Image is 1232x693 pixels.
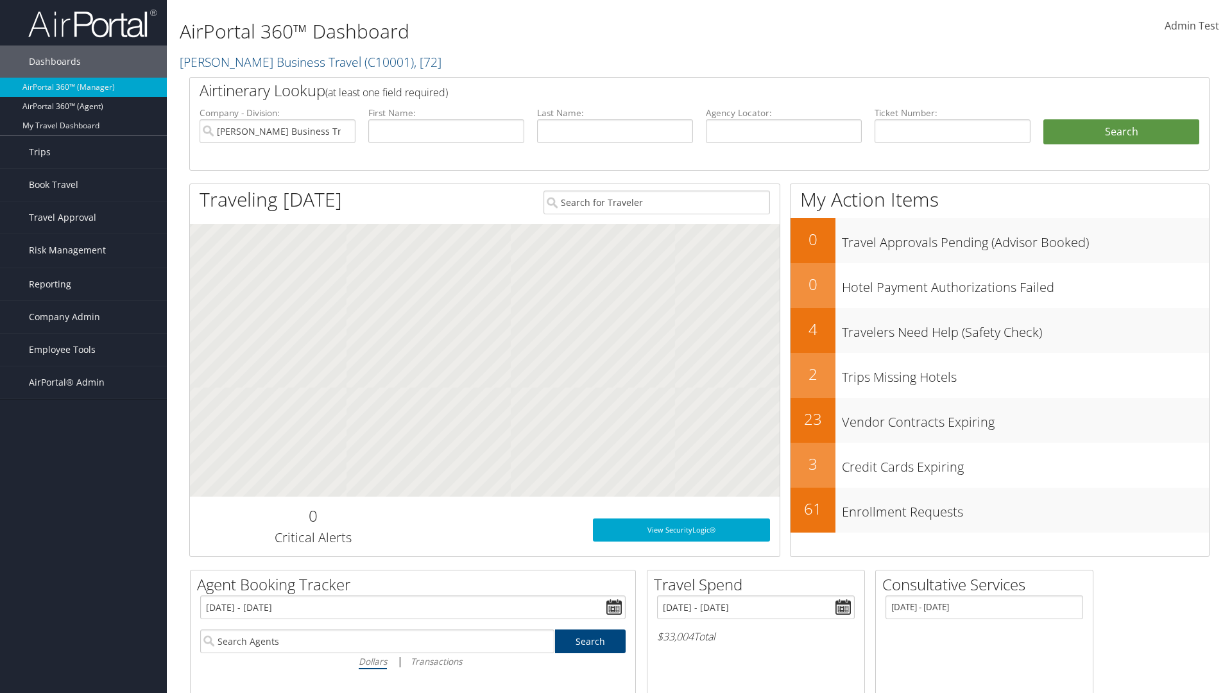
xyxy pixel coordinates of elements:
[842,452,1209,476] h3: Credit Cards Expiring
[842,362,1209,386] h3: Trips Missing Hotels
[1165,19,1219,33] span: Admin Test
[1165,6,1219,46] a: Admin Test
[29,46,81,78] span: Dashboards
[882,574,1093,595] h2: Consultative Services
[180,53,441,71] a: [PERSON_NAME] Business Travel
[842,407,1209,431] h3: Vendor Contracts Expiring
[842,272,1209,296] h3: Hotel Payment Authorizations Failed
[791,318,835,340] h2: 4
[842,317,1209,341] h3: Travelers Need Help (Safety Check)
[791,498,835,520] h2: 61
[200,529,426,547] h3: Critical Alerts
[1043,119,1199,145] button: Search
[200,186,342,213] h1: Traveling [DATE]
[706,107,862,119] label: Agency Locator:
[200,653,626,669] div: |
[200,80,1115,101] h2: Airtinerary Lookup
[537,107,693,119] label: Last Name:
[29,268,71,300] span: Reporting
[200,107,355,119] label: Company - Division:
[29,334,96,366] span: Employee Tools
[29,366,105,398] span: AirPortal® Admin
[543,191,770,214] input: Search for Traveler
[359,655,387,667] i: Dollars
[791,443,1209,488] a: 3Credit Cards Expiring
[364,53,414,71] span: ( C10001 )
[180,18,873,45] h1: AirPortal 360™ Dashboard
[368,107,524,119] label: First Name:
[791,453,835,475] h2: 3
[29,301,100,333] span: Company Admin
[791,398,1209,443] a: 23Vendor Contracts Expiring
[654,574,864,595] h2: Travel Spend
[197,574,635,595] h2: Agent Booking Tracker
[842,227,1209,252] h3: Travel Approvals Pending (Advisor Booked)
[29,201,96,234] span: Travel Approval
[200,629,554,653] input: Search Agents
[411,655,462,667] i: Transactions
[325,85,448,99] span: (at least one field required)
[657,629,694,644] span: $33,004
[657,629,855,644] h6: Total
[29,136,51,168] span: Trips
[791,353,1209,398] a: 2Trips Missing Hotels
[791,228,835,250] h2: 0
[791,308,1209,353] a: 4Travelers Need Help (Safety Check)
[791,488,1209,533] a: 61Enrollment Requests
[875,107,1031,119] label: Ticket Number:
[791,186,1209,213] h1: My Action Items
[29,169,78,201] span: Book Travel
[200,505,426,527] h2: 0
[414,53,441,71] span: , [ 72 ]
[29,234,106,266] span: Risk Management
[791,363,835,385] h2: 2
[28,8,157,38] img: airportal-logo.png
[791,263,1209,308] a: 0Hotel Payment Authorizations Failed
[593,518,770,542] a: View SecurityLogic®
[791,273,835,295] h2: 0
[791,408,835,430] h2: 23
[842,497,1209,521] h3: Enrollment Requests
[791,218,1209,263] a: 0Travel Approvals Pending (Advisor Booked)
[555,629,626,653] a: Search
